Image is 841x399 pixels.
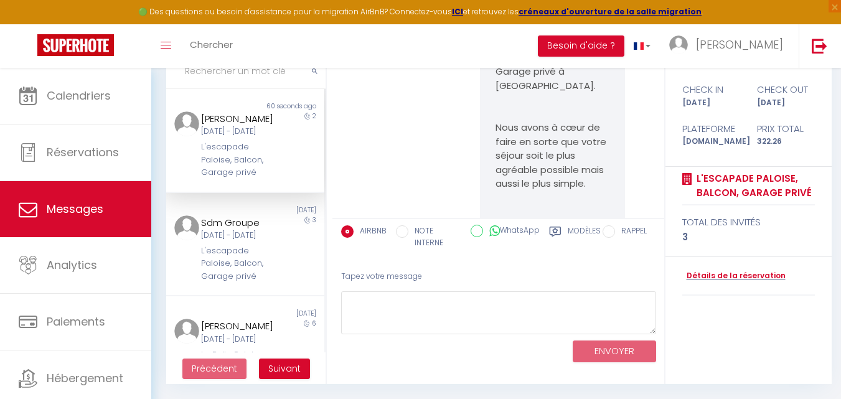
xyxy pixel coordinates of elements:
span: Paiements [47,314,105,329]
img: ... [174,111,199,136]
div: check in [674,82,748,97]
div: [DATE] [245,205,324,215]
div: total des invités [682,215,815,230]
div: Tapez votre message [341,261,656,292]
img: ... [174,215,199,240]
span: Messages [47,201,103,217]
div: check out [748,82,823,97]
button: Next [259,359,310,380]
label: NOTE INTERNE [408,225,461,249]
button: Besoin d'aide ? [538,35,624,57]
img: Super Booking [37,34,114,56]
button: ENVOYER [573,340,656,362]
div: Sdm Groupe [201,215,277,230]
div: [PERSON_NAME] [201,319,277,334]
a: Chercher [181,24,242,68]
a: Détails de la réservation [682,270,786,282]
div: [DATE] [245,309,324,319]
label: WhatsApp [483,225,540,238]
div: [DATE] [748,97,823,109]
div: [DATE] [674,97,748,109]
span: Hébergement [47,370,123,386]
span: Calendriers [47,88,111,103]
a: ... [PERSON_NAME] [660,24,799,68]
div: Prix total [748,121,823,136]
label: Modèles [568,225,601,251]
button: Previous [182,359,247,380]
div: L'escapade Paloise, Balcon, Garage privé [201,245,277,283]
div: Plateforme [674,121,748,136]
span: Analytics [47,257,97,273]
div: [DATE] - [DATE] [201,334,277,345]
div: 3 [682,230,815,245]
span: Chercher [190,38,233,51]
div: [DATE] - [DATE] [201,126,277,138]
a: créneaux d'ouverture de la salle migration [519,6,702,17]
div: [PERSON_NAME] [201,111,277,126]
a: L'escapade Paloise, Balcon, Garage privé [692,171,815,200]
span: [PERSON_NAME] [696,37,783,52]
label: RAPPEL [615,225,647,239]
div: [DATE] - [DATE] [201,230,277,242]
span: Réservations [47,144,119,160]
img: logout [812,38,827,54]
a: ICI [452,6,463,17]
span: 3 [312,215,316,225]
input: Rechercher un mot clé [166,54,326,89]
span: 6 [312,319,316,328]
span: 2 [312,111,316,121]
button: Ouvrir le widget de chat LiveChat [10,5,47,42]
img: ... [669,35,688,54]
div: 60 seconds ago [245,101,324,111]
label: AIRBNB [354,225,387,239]
span: Suivant [268,362,301,375]
div: 322.26 [748,136,823,148]
div: [DOMAIN_NAME] [674,136,748,148]
div: L'escapade Paloise, Balcon, Garage privé [201,141,277,179]
span: Précédent [192,362,237,375]
div: La Bulle Paloise, Appartement, hyper-centre [201,349,277,387]
img: ... [174,319,199,344]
